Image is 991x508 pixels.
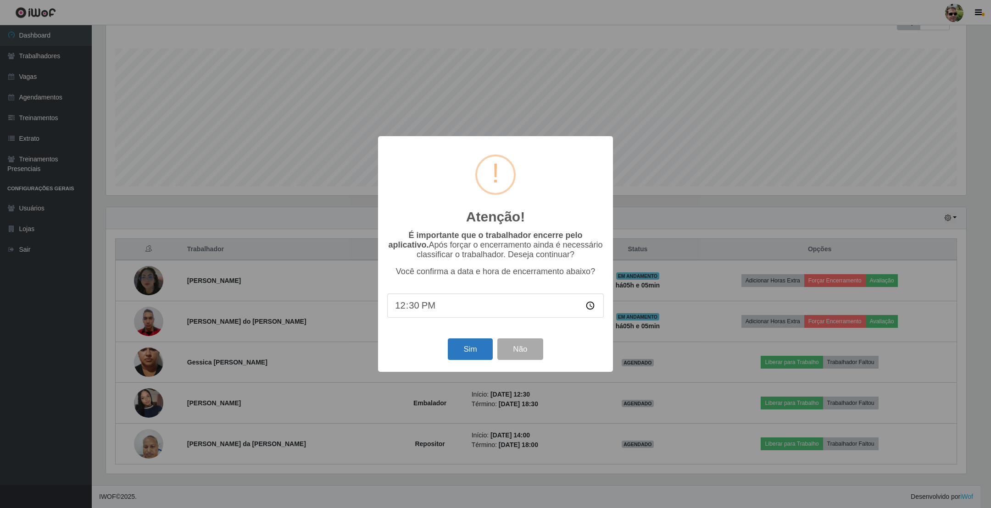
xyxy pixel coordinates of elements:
[448,338,492,360] button: Sim
[387,231,604,260] p: Após forçar o encerramento ainda é necessário classificar o trabalhador. Deseja continuar?
[387,267,604,276] p: Você confirma a data e hora de encerramento abaixo?
[388,231,582,249] b: É importante que o trabalhador encerre pelo aplicativo.
[497,338,543,360] button: Não
[466,209,525,225] h2: Atenção!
